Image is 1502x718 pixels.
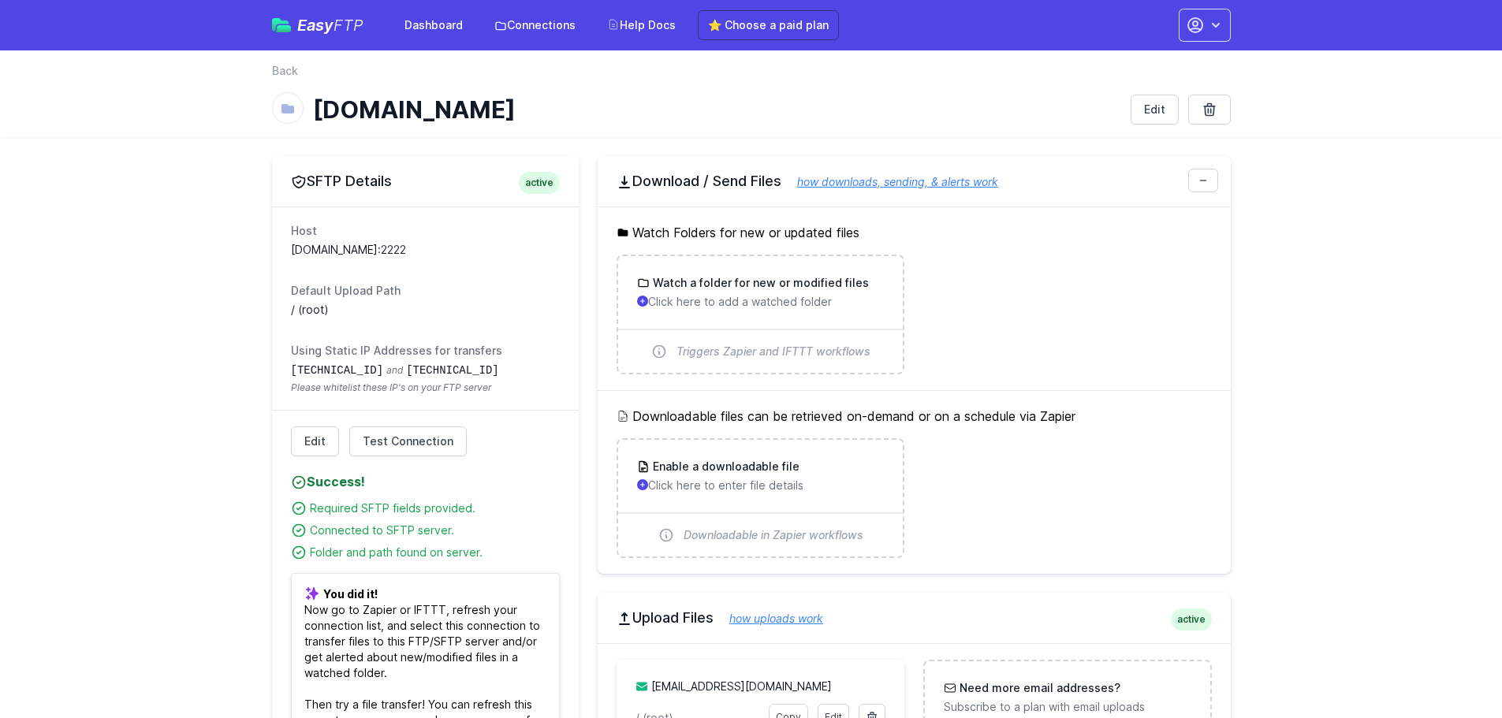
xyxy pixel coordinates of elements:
h3: Need more email addresses? [956,680,1120,696]
a: how downloads, sending, & alerts work [781,175,998,188]
h2: Upload Files [617,608,1212,627]
span: FTP [334,16,363,35]
a: Test Connection [349,426,467,456]
dd: / (root) [291,302,560,318]
p: Click here to add a watched folder [637,294,884,310]
a: ⭐ Choose a paid plan [698,10,839,40]
span: Downloadable in Zapier workflows [684,527,863,543]
h3: Enable a downloadable file [650,459,799,474]
span: and [386,364,403,376]
div: Folder and path found on server. [310,545,560,560]
nav: Breadcrumb [272,63,1231,88]
a: how uploads work [714,612,823,625]
a: Edit [291,426,339,456]
span: active [1171,608,1212,631]
b: You did it! [323,587,378,601]
h1: [DOMAIN_NAME] [313,95,1118,124]
span: Test Connection [363,433,453,449]
p: Click here to enter file details [637,478,884,493]
h4: Success! [291,472,560,491]
h5: Downloadable files can be retrieved on-demand or on a schedule via Zapier [617,407,1212,426]
dt: Using Static IP Addresses for transfers [291,343,560,359]
code: [TECHNICAL_ID] [291,364,384,377]
a: Back [272,63,298,79]
a: Dashboard [395,11,472,39]
a: Edit [1131,95,1179,125]
dd: [DOMAIN_NAME]:2222 [291,242,560,258]
code: [TECHNICAL_ID] [406,364,499,377]
h2: SFTP Details [291,172,560,191]
img: easyftp_logo.png [272,18,291,32]
a: [EMAIL_ADDRESS][DOMAIN_NAME] [651,679,832,693]
a: Watch a folder for new or modified files Click here to add a watched folder Triggers Zapier and I... [618,256,903,373]
p: Subscribe to a plan with email uploads [944,699,1191,715]
a: Connections [485,11,585,39]
span: Easy [297,17,363,33]
div: Required SFTP fields provided. [310,500,560,516]
span: active [519,172,560,194]
h5: Watch Folders for new or updated files [617,223,1212,242]
div: Connected to SFTP server. [310,523,560,538]
a: EasyFTP [272,17,363,33]
span: Triggers Zapier and IFTTT workflows [676,344,870,359]
h2: Download / Send Files [617,172,1212,191]
a: Help Docs [598,11,685,39]
a: Enable a downloadable file Click here to enter file details Downloadable in Zapier workflows [618,440,903,556]
iframe: Drift Widget Chat Controller [1423,639,1483,699]
span: Please whitelist these IP's on your FTP server [291,381,560,394]
dt: Host [291,223,560,239]
h3: Watch a folder for new or modified files [650,275,869,291]
dt: Default Upload Path [291,283,560,299]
